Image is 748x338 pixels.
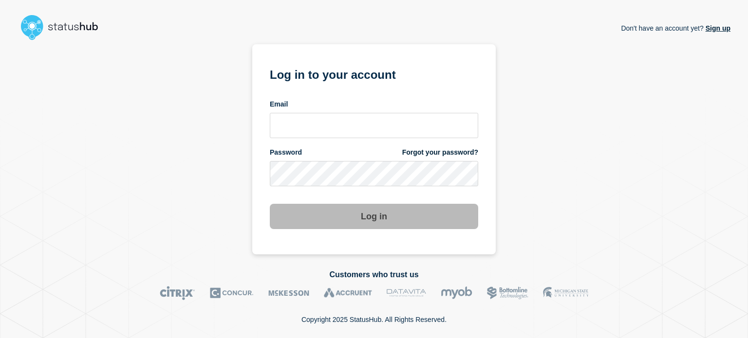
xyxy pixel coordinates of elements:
p: Don't have an account yet? [621,17,730,40]
h2: Customers who trust us [18,270,730,279]
img: Accruent logo [324,286,372,300]
img: StatusHub logo [18,12,110,43]
h1: Log in to your account [270,65,478,83]
img: Concur logo [210,286,254,300]
img: MSU logo [543,286,588,300]
img: myob logo [441,286,472,300]
img: McKesson logo [268,286,309,300]
a: Sign up [704,24,730,32]
span: Email [270,100,288,109]
img: Bottomline logo [487,286,528,300]
span: Password [270,148,302,157]
a: Forgot your password? [402,148,478,157]
p: Copyright 2025 StatusHub. All Rights Reserved. [301,316,447,323]
input: password input [270,161,478,186]
img: DataVita logo [387,286,426,300]
input: email input [270,113,478,138]
img: Citrix logo [160,286,195,300]
button: Log in [270,204,478,229]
